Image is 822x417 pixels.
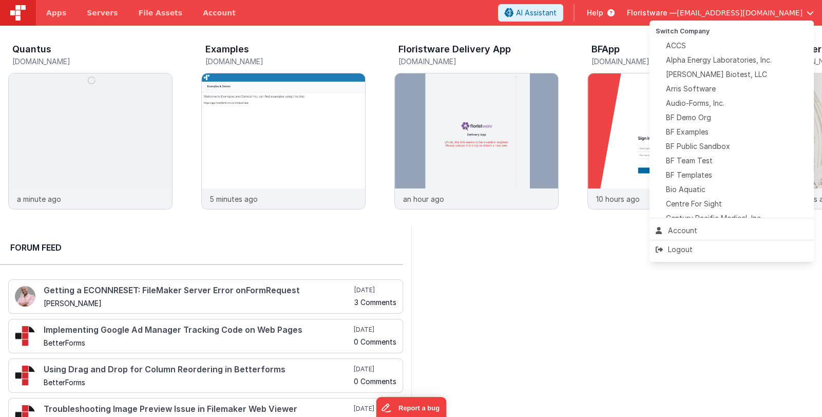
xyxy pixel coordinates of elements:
span: Century Pacific Medical, Inc. [666,213,762,223]
h5: Switch Company [656,28,808,34]
span: BF Demo Org [666,112,711,123]
span: Audio-Forms, Inc. [666,98,724,108]
span: Bio Aquatic [666,184,705,195]
div: Account [656,225,808,236]
span: BF Public Sandbox [666,141,730,151]
span: Arris Software [666,84,716,94]
span: Alpha Energy Laboratories, Inc. [666,55,772,65]
div: Logout [656,244,808,255]
span: BF Templates [666,170,712,180]
span: BF Team Test [666,156,713,166]
span: BF Examples [666,127,709,137]
span: ACCS [666,41,686,51]
span: [PERSON_NAME] Biotest, LLC [666,69,767,80]
span: Centre For Sight [666,199,722,209]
